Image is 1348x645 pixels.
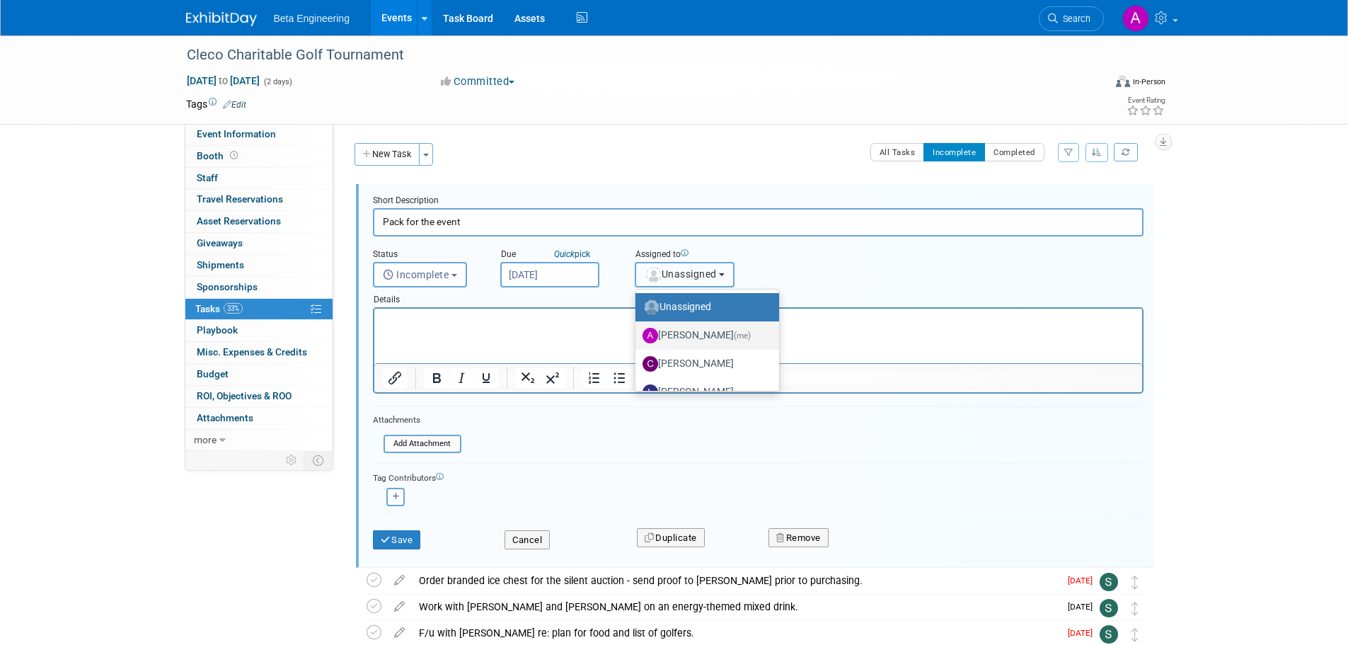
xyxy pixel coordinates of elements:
a: more [185,430,333,451]
div: Attachments [373,414,461,426]
span: Asset Reservations [197,215,281,227]
a: Edit [223,100,246,110]
i: Move task [1131,576,1139,589]
img: Unassigned-User-Icon.png [644,299,659,315]
button: Bold [425,368,449,388]
img: Sara Dorsey [1100,625,1118,644]
a: Misc. Expenses & Credits [185,342,333,363]
a: Staff [185,168,333,189]
div: In-Person [1132,76,1165,87]
div: Order branded ice chest for the silent auction - send proof to [PERSON_NAME] prior to purchasing. [412,569,1059,593]
button: New Task [355,143,420,166]
span: Playbook [197,324,238,336]
a: Attachments [185,408,333,429]
span: Booth not reserved yet [227,150,241,161]
button: Insert/edit link [383,368,407,388]
img: A.jpg [643,328,658,343]
button: Bullet list [607,368,631,388]
img: L.jpg [643,384,658,400]
i: Move task [1131,628,1139,641]
div: Assigned to [635,249,812,262]
div: Cleco Charitable Golf Tournament [182,42,1083,68]
div: Event Format [1020,74,1166,95]
img: C.jpg [643,356,658,372]
a: Asset Reservations [185,211,333,232]
span: Giveaways [197,237,243,249]
button: All Tasks [870,143,925,161]
span: ROI, Objectives & ROO [197,390,292,401]
span: Sponsorships [197,281,258,292]
img: Sara Dorsey [1100,573,1118,591]
span: Unassigned [645,268,717,280]
a: Budget [185,364,333,385]
img: ExhibitDay [186,12,257,26]
span: [DATE] [1068,602,1100,612]
button: Save [373,530,421,550]
span: Incomplete [383,269,449,280]
span: to [217,75,230,86]
a: Sponsorships [185,277,333,298]
div: Details [373,287,1144,307]
button: Remove [768,528,829,548]
img: Sara Dorsey [1100,599,1118,617]
input: Name of task or a short description [373,208,1144,236]
img: Anne Mertens [1122,5,1149,32]
span: 33% [224,303,243,314]
button: Numbered list [582,368,606,388]
span: Attachments [197,412,253,423]
button: Superscript [541,368,565,388]
span: Shipments [197,259,244,270]
input: Due Date [500,262,599,287]
div: F/u with [PERSON_NAME] re: plan for food and list of golfers. [412,621,1059,645]
button: Duplicate [637,528,705,548]
a: Event Information [185,124,333,145]
span: Travel Reservations [197,193,283,205]
span: (2 days) [263,77,292,86]
a: Tasks33% [185,299,333,320]
span: [DATE] [1068,628,1100,638]
button: Committed [436,74,520,89]
span: [DATE] [1068,576,1100,586]
a: Search [1039,6,1104,31]
span: (me) [734,331,751,341]
a: Playbook [185,320,333,341]
img: Format-Inperson.png [1116,76,1130,87]
label: [PERSON_NAME] [643,381,765,404]
button: Cancel [505,530,550,550]
a: edit [387,600,412,613]
td: Personalize Event Tab Strip [280,451,304,469]
span: Booth [197,150,241,161]
div: Due [500,249,613,262]
span: [DATE] [DATE] [186,74,260,87]
a: edit [387,574,412,587]
label: [PERSON_NAME] [643,353,765,375]
iframe: Rich Text Area [374,309,1142,363]
i: Move task [1131,602,1139,615]
button: Italic [449,368,473,388]
label: [PERSON_NAME] [643,324,765,347]
td: Toggle Event Tabs [304,451,333,469]
button: Incomplete [373,262,467,287]
a: Refresh [1114,143,1138,161]
a: edit [387,627,412,639]
a: Travel Reservations [185,189,333,210]
i: Quick [554,249,575,259]
span: Budget [197,368,229,379]
div: Tag Contributors [373,469,1144,484]
span: Event Information [197,128,276,139]
button: Underline [474,368,498,388]
button: Subscript [516,368,540,388]
button: Incomplete [923,143,985,161]
a: Giveaways [185,233,333,254]
a: Quickpick [551,249,593,260]
button: Completed [984,143,1044,161]
div: Short Description [373,195,1144,208]
a: Booth [185,146,333,167]
span: more [194,434,217,445]
div: Work with [PERSON_NAME] and [PERSON_NAME] on an energy-themed mixed drink. [412,595,1059,619]
span: Search [1058,13,1090,24]
label: Unassigned [643,296,765,319]
span: Misc. Expenses & Credits [197,346,307,358]
div: Event Rating [1127,97,1165,104]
